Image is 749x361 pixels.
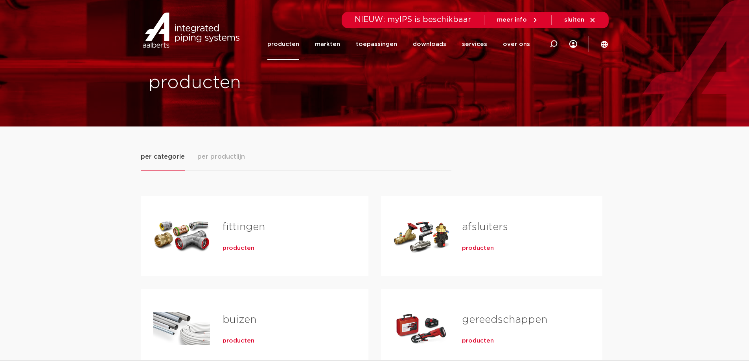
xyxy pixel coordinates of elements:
[315,28,340,60] a: markten
[503,28,530,60] a: over ons
[497,17,527,23] span: meer info
[564,16,596,24] a: sluiten
[223,244,254,252] a: producten
[267,28,530,60] nav: Menu
[223,222,265,232] a: fittingen
[462,222,508,232] a: afsluiters
[564,17,584,23] span: sluiten
[141,152,185,161] span: per categorie
[497,16,539,24] a: meer info
[569,28,577,60] div: my IPS
[356,28,397,60] a: toepassingen
[462,244,494,252] a: producten
[355,16,471,24] span: NIEUW: myIPS is beschikbaar
[462,28,487,60] a: services
[223,337,254,345] a: producten
[462,315,547,325] a: gereedschappen
[413,28,446,60] a: downloads
[267,28,299,60] a: producten
[197,152,245,161] span: per productlijn
[462,337,494,345] a: producten
[149,70,371,95] h1: producten
[223,315,256,325] a: buizen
